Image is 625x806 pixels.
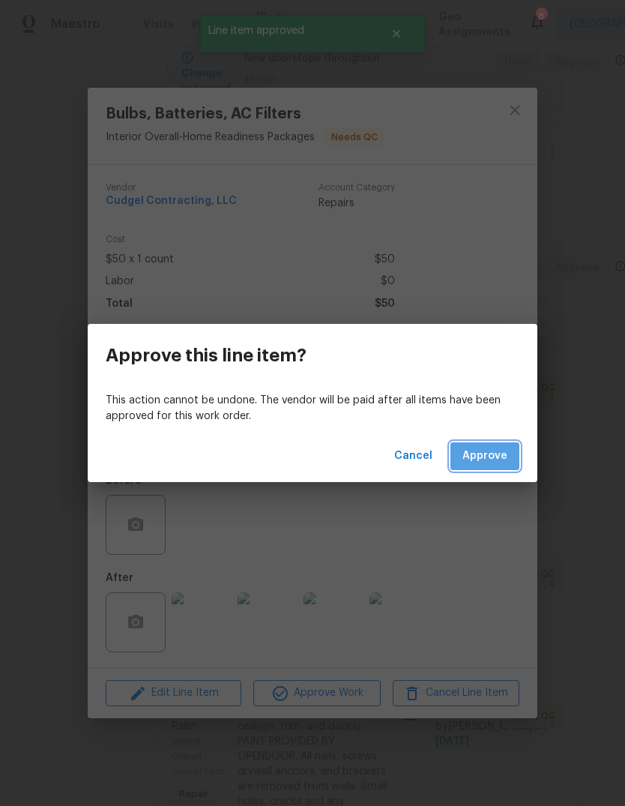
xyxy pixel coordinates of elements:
h3: Approve this line item? [106,345,307,366]
button: Approve [450,442,519,470]
p: This action cannot be undone. The vendor will be paid after all items have been approved for this... [106,393,519,424]
button: Cancel [388,442,438,470]
span: Approve [462,447,507,466]
span: Cancel [394,447,432,466]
